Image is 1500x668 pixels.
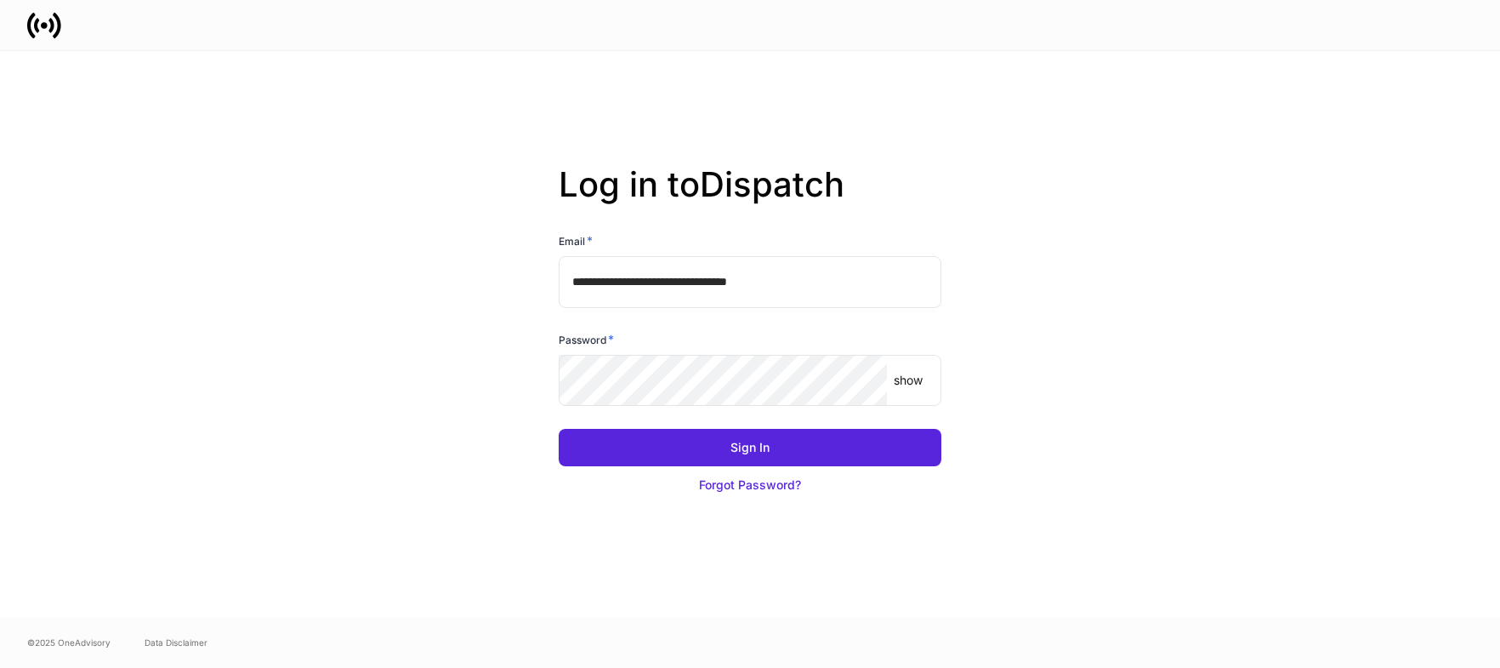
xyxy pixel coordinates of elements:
[559,466,941,504] button: Forgot Password?
[27,636,111,649] span: © 2025 OneAdvisory
[559,164,941,232] h2: Log in to Dispatch
[730,439,770,456] div: Sign In
[559,232,593,249] h6: Email
[559,331,614,348] h6: Password
[894,372,923,389] p: show
[699,477,801,494] div: Forgot Password?
[145,636,207,649] a: Data Disclaimer
[559,429,941,466] button: Sign In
